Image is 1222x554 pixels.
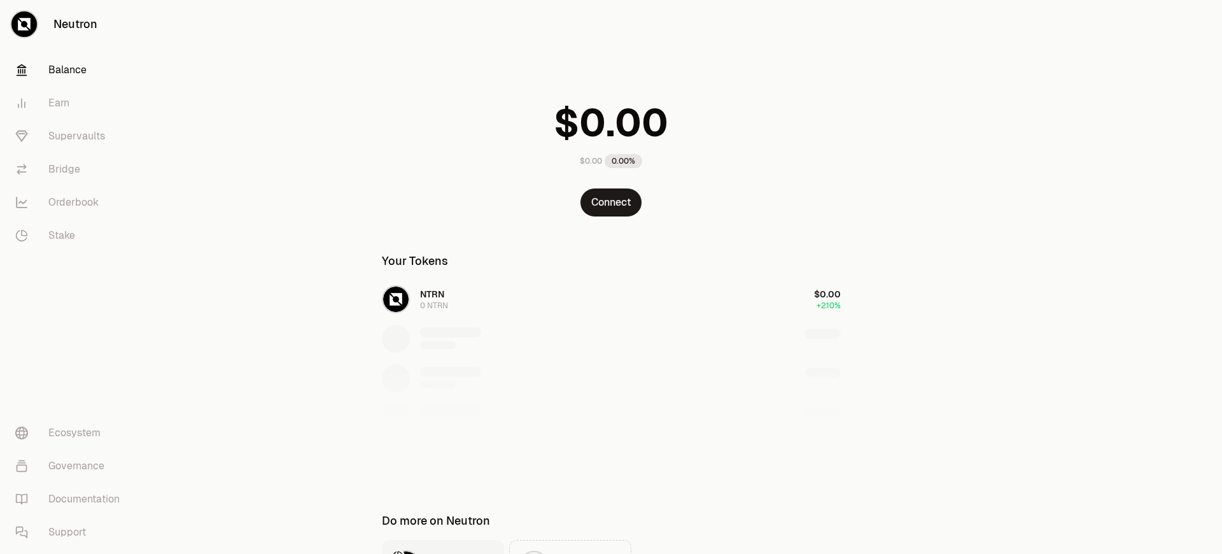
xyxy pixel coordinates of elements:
div: Your Tokens [382,252,448,270]
div: Do more on Neutron [382,512,490,530]
a: Earn [5,87,137,120]
a: Orderbook [5,186,137,219]
div: 0.00% [605,154,642,168]
a: Support [5,516,137,549]
a: Ecosystem [5,416,137,450]
div: $0.00 [580,156,602,166]
button: Connect [580,188,642,217]
a: Documentation [5,483,137,516]
a: Bridge [5,153,137,186]
a: Supervaults [5,120,137,153]
a: Stake [5,219,137,252]
a: Governance [5,450,137,483]
a: Balance [5,53,137,87]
